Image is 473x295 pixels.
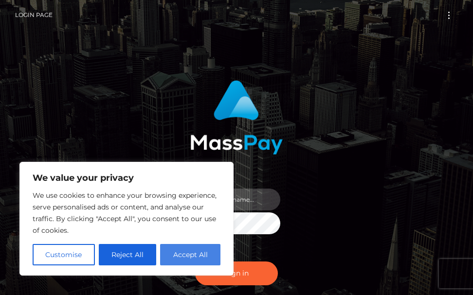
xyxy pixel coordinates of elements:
[19,162,234,276] div: We value your privacy
[15,5,53,25] a: Login Page
[99,244,157,265] button: Reject All
[33,190,220,236] p: We use cookies to enhance your browsing experience, serve personalised ads or content, and analys...
[190,80,283,155] img: MassPay Login
[210,189,280,210] input: Username...
[195,261,278,285] button: Sign in
[33,172,220,184] p: We value your privacy
[440,9,458,22] button: Toggle navigation
[160,244,220,265] button: Accept All
[33,244,95,265] button: Customise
